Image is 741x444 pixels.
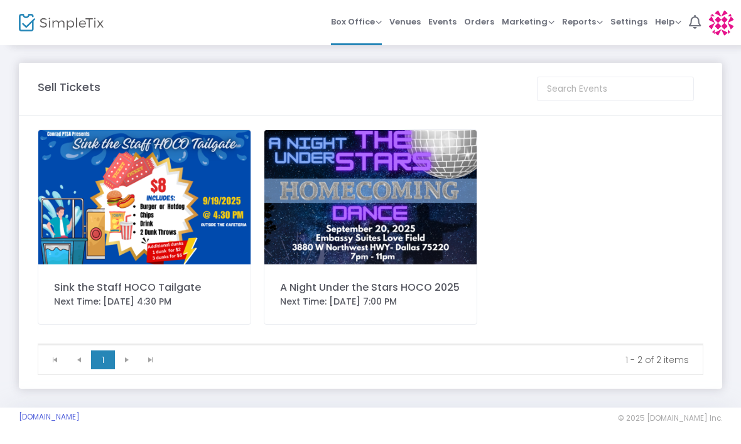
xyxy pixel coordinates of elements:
[38,79,100,95] m-panel-title: Sell Tickets
[428,6,457,38] span: Events
[562,16,603,28] span: Reports
[537,77,694,101] input: Search Events
[38,344,703,345] div: Data table
[19,412,80,422] a: [DOMAIN_NAME]
[280,295,461,308] div: Next Time: [DATE] 7:00 PM
[54,295,235,308] div: Next Time: [DATE] 4:30 PM
[655,16,681,28] span: Help
[618,413,722,423] span: © 2025 [DOMAIN_NAME] Inc.
[464,6,494,38] span: Orders
[389,6,421,38] span: Venues
[331,16,382,28] span: Box Office
[610,6,647,38] span: Settings
[264,130,477,264] img: 6389321941282607582025HOCO.png
[280,280,461,295] div: A Night Under the Stars HOCO 2025
[91,350,115,369] span: Page 1
[38,130,251,264] img: 638921949329081605SinkTheStaffTailgate.png
[171,354,689,366] kendo-pager-info: 1 - 2 of 2 items
[54,280,235,295] div: Sink the Staff HOCO Tailgate
[502,16,554,28] span: Marketing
